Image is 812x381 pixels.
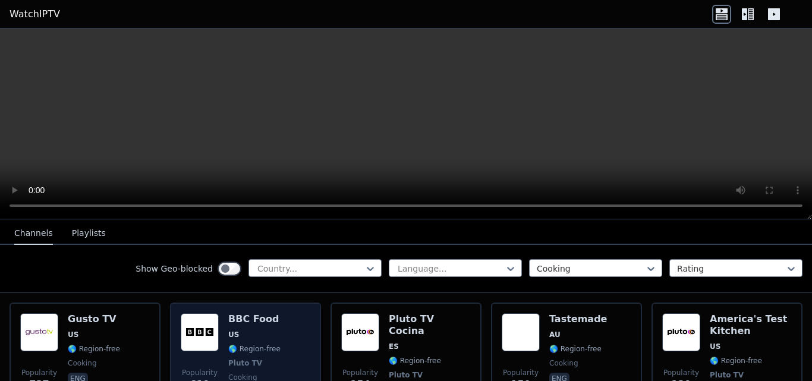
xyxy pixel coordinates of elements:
[710,342,720,351] span: US
[710,370,744,380] span: Pluto TV
[182,368,218,377] span: Popularity
[341,313,379,351] img: Pluto TV Cocina
[228,313,281,325] h6: BBC Food
[502,313,540,351] img: Tastemade
[68,330,78,339] span: US
[389,370,423,380] span: Pluto TV
[68,344,120,354] span: 🌎 Region-free
[228,344,281,354] span: 🌎 Region-free
[710,313,792,337] h6: America's Test Kitchen
[549,313,607,325] h6: Tastemade
[549,330,561,339] span: AU
[136,263,213,275] label: Show Geo-blocked
[549,358,578,368] span: cooking
[72,222,106,245] button: Playlists
[549,344,602,354] span: 🌎 Region-free
[342,368,378,377] span: Popularity
[389,342,399,351] span: ES
[10,7,60,21] a: WatchIPTV
[389,313,471,337] h6: Pluto TV Cocina
[20,313,58,351] img: Gusto TV
[389,356,441,366] span: 🌎 Region-free
[14,222,53,245] button: Channels
[228,330,239,339] span: US
[21,368,57,377] span: Popularity
[181,313,219,351] img: BBC Food
[68,313,120,325] h6: Gusto TV
[68,358,97,368] span: cooking
[662,313,700,351] img: America's Test Kitchen
[710,356,762,366] span: 🌎 Region-free
[228,358,262,368] span: Pluto TV
[503,368,539,377] span: Popularity
[663,368,699,377] span: Popularity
